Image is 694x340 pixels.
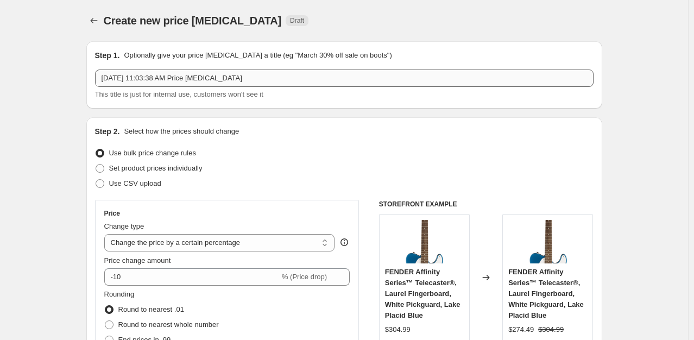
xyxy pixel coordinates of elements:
div: $274.49 [508,324,534,335]
span: Set product prices individually [109,164,203,172]
input: 30% off holiday sale [95,70,594,87]
span: This title is just for internal use, customers won't see it [95,90,263,98]
span: FENDER Affinity Series™ Telecaster®, Laurel Fingerboard, White Pickguard, Lake Placid Blue [508,268,584,319]
span: Rounding [104,290,135,298]
input: -15 [104,268,280,286]
span: Draft [290,16,304,25]
h2: Step 2. [95,126,120,137]
span: Change type [104,222,144,230]
strike: $304.99 [538,324,564,335]
div: help [339,237,350,248]
img: 0378200502_sqr_ins_frt_1_rr_80x.png [526,220,570,263]
div: $304.99 [385,324,411,335]
span: Use bulk price change rules [109,149,196,157]
span: % (Price drop) [282,273,327,281]
span: Round to nearest .01 [118,305,184,313]
span: Round to nearest whole number [118,320,219,329]
h6: STOREFRONT EXAMPLE [379,200,594,209]
h2: Step 1. [95,50,120,61]
span: FENDER Affinity Series™ Telecaster®, Laurel Fingerboard, White Pickguard, Lake Placid Blue [385,268,460,319]
img: 0378200502_sqr_ins_frt_1_rr_80x.png [402,220,446,263]
h3: Price [104,209,120,218]
span: Create new price [MEDICAL_DATA] [104,15,282,27]
span: Use CSV upload [109,179,161,187]
p: Select how the prices should change [124,126,239,137]
p: Optionally give your price [MEDICAL_DATA] a title (eg "March 30% off sale on boots") [124,50,392,61]
span: Price change amount [104,256,171,265]
button: Price change jobs [86,13,102,28]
